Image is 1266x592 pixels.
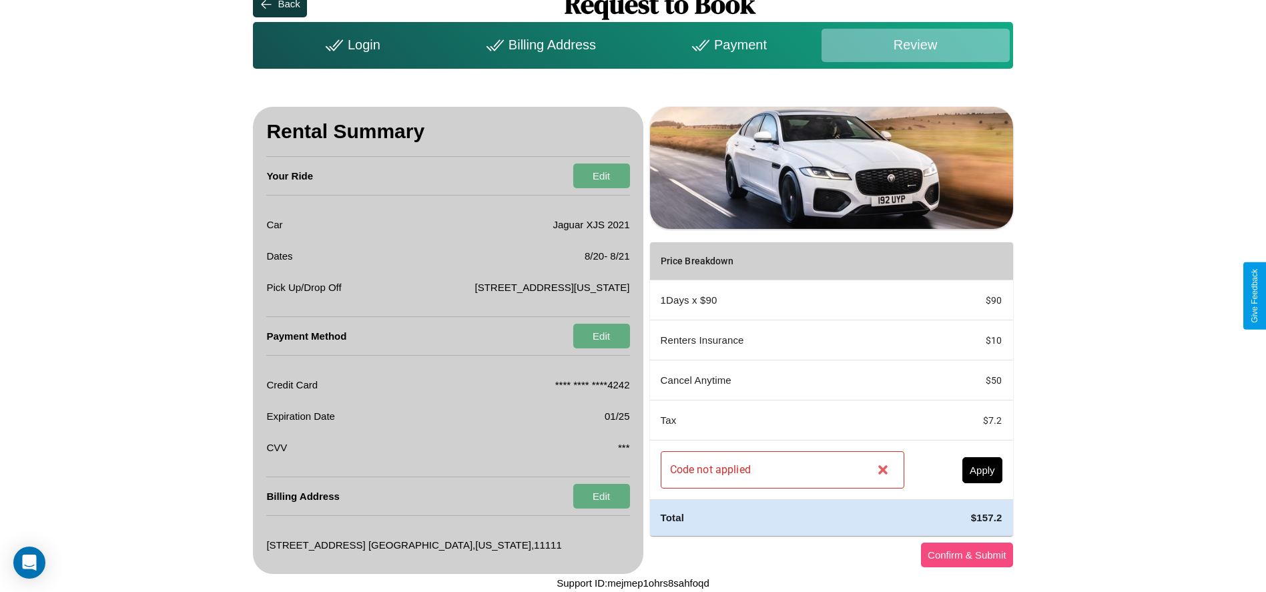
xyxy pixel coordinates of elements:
[661,331,904,349] p: Renters Insurance
[585,247,630,265] p: 8 / 20 - 8 / 21
[266,376,318,394] p: Credit Card
[444,29,633,62] div: Billing Address
[650,242,915,280] th: Price Breakdown
[915,360,1013,400] td: $ 50
[266,216,282,234] p: Car
[926,511,1002,525] h4: $ 157.2
[557,574,709,592] p: Support ID: mejmep1ohrs8sahfoqd
[633,29,821,62] div: Payment
[256,29,444,62] div: Login
[915,320,1013,360] td: $ 10
[573,324,630,348] button: Edit
[266,107,629,157] h3: Rental Summary
[962,457,1002,483] button: Apply
[266,317,346,355] h4: Payment Method
[661,291,904,309] p: 1 Days x $ 90
[661,411,904,429] p: Tax
[1250,269,1259,323] div: Give Feedback
[921,543,1013,567] button: Confirm & Submit
[573,164,630,188] button: Edit
[266,536,561,554] p: [STREET_ADDRESS] [GEOGRAPHIC_DATA] , [US_STATE] , 11111
[822,29,1010,62] div: Review
[475,278,630,296] p: [STREET_ADDRESS][US_STATE]
[266,278,341,296] p: Pick Up/Drop Off
[266,477,339,515] h4: Billing Address
[915,400,1013,440] td: $ 7.2
[266,407,335,425] p: Expiration Date
[661,511,904,525] h4: Total
[266,438,287,457] p: CVV
[266,157,313,195] h4: Your Ride
[661,371,904,389] p: Cancel Anytime
[266,247,292,265] p: Dates
[573,484,630,509] button: Edit
[650,242,1013,535] table: simple table
[553,216,629,234] p: Jaguar XJS 2021
[13,547,45,579] div: Open Intercom Messenger
[605,407,630,425] p: 01/25
[915,280,1013,320] td: $ 90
